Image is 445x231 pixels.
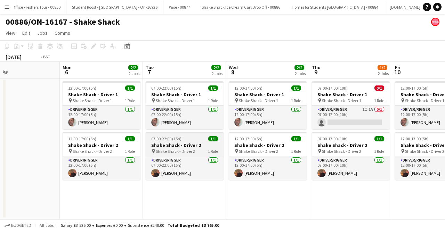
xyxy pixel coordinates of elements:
span: Edit [22,30,30,36]
a: View [3,28,18,38]
span: Comms [55,30,70,36]
div: [DATE] [6,53,22,60]
button: Shake Shack Ice Cream Cart Drop Off - 00886 [196,0,286,14]
a: Comms [52,28,73,38]
span: Budgeted [11,223,31,228]
h1: 00886/ON-16167 - Shake Shack [6,17,120,27]
button: Homes for Students [GEOGRAPHIC_DATA] - 00884 [286,0,384,14]
span: Total Budgeted £3 765.00 [168,223,219,228]
span: All jobs [38,223,55,228]
button: Budgeted [3,222,32,229]
span: Jobs [37,30,48,36]
a: Jobs [34,28,50,38]
div: BST [43,54,50,59]
button: Student Roost - [GEOGRAPHIC_DATA] - On-16926 [66,0,163,14]
app-user-avatar: native Staffing [431,18,439,26]
button: Wise - 00877 [163,0,196,14]
a: Edit [19,28,33,38]
span: View [6,30,15,36]
div: Salary £3 525.00 + Expenses £0.00 + Subsistence £240.00 = [61,223,219,228]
